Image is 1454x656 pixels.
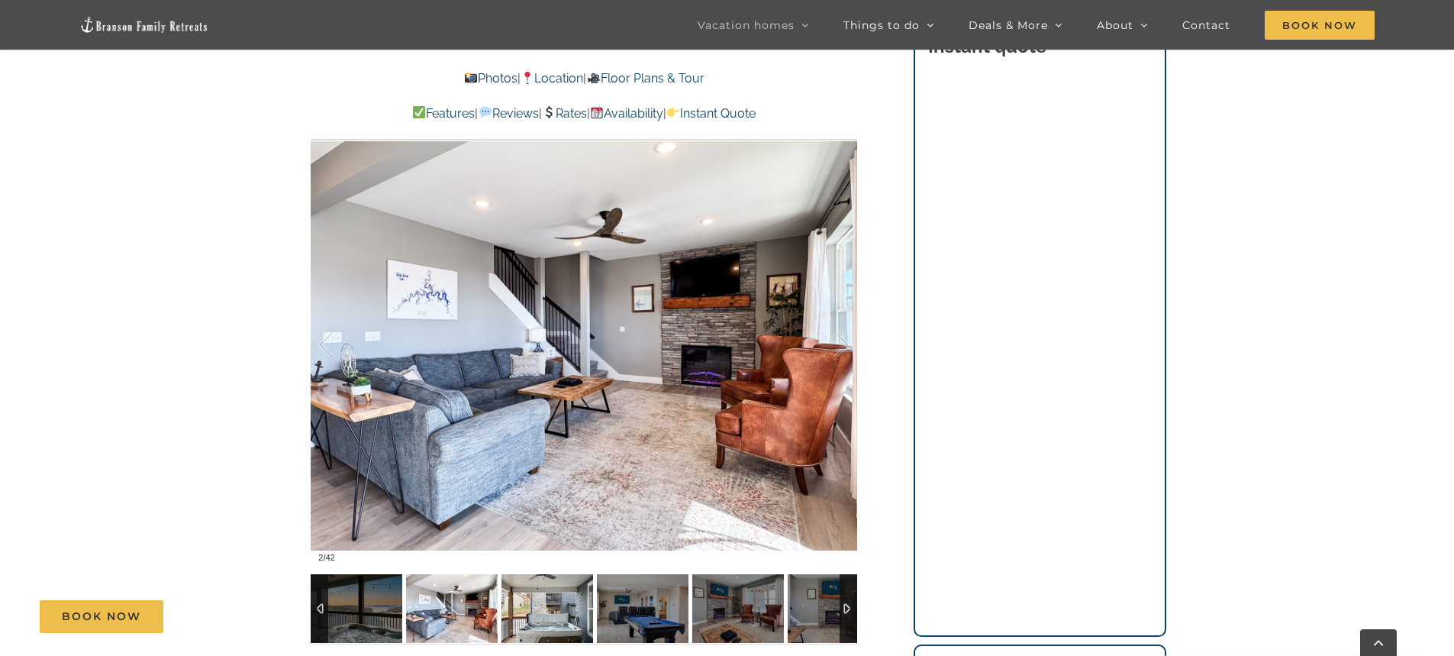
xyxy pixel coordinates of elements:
span: Deals & More [969,20,1048,31]
a: Features [412,106,475,121]
a: Book Now [40,600,163,633]
img: 👉 [667,106,679,118]
a: Reviews [478,106,538,121]
img: 📍 [521,72,534,84]
a: Availability [590,106,663,121]
img: 🎥 [588,72,600,84]
img: Branson Family Retreats Logo [79,16,209,34]
p: | | [311,69,857,89]
span: Contact [1182,20,1230,31]
p: | | | | [311,104,857,124]
span: Book Now [62,610,141,623]
a: Instant Quote [666,106,756,121]
img: 📸 [465,72,477,84]
img: Out-of-the-Blue-at-Table-Rock-Lake-Branson-Missouri-1311-Edit-scaled.jpg-nggid042292-ngg0dyn-120x... [311,574,402,643]
a: Location [521,71,583,86]
img: Out-of-the-Blue-at-Table-Rock-Lake-3011-Edit-scaled.jpg-nggid042970-ngg0dyn-120x90-00f0w010c011r1... [788,574,879,643]
a: Photos [464,71,517,86]
span: Vacation homes [698,20,795,31]
img: Out-of-the-Blue-at-Table-Rock-Lake-3007-Edit-scaled.jpg-nggid042967-ngg0dyn-120x90-00f0w010c011r1... [597,574,688,643]
img: 💬 [479,106,492,118]
img: Out-of-the-Blue-at-Table-Rock-Lake-3010-Edit-scaled.jpg-nggid042969-ngg0dyn-120x90-00f0w010c011r1... [692,574,784,643]
img: 💲 [543,106,555,118]
img: ✅ [413,106,425,118]
span: Things to do [843,20,920,31]
iframe: Booking/Inquiry Widget [928,77,1151,597]
span: About [1097,20,1133,31]
img: Out-of-the-Blue-at-Table-Rock-Lake-3009-scaled.jpg-nggid042978-ngg0dyn-120x90-00f0w010c011r110f11... [406,574,498,643]
a: Floor Plans & Tour [586,71,704,86]
a: Rates [542,106,587,121]
span: Book Now [1265,11,1375,40]
img: Out-of-the-Blue-at-Table-Rock-Lake-Branson-Missouri-1310-scaled.jpg-nggid042291-ngg0dyn-120x90-00... [501,574,593,643]
img: 📆 [591,106,603,118]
